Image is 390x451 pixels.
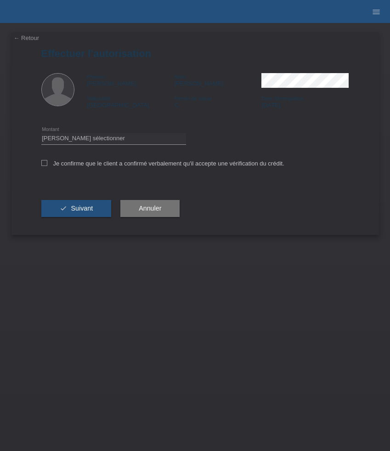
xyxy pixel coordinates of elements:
[41,160,284,167] label: Je confirme que le client a confirmé verbalement qu'il accepte une vérification du crédit.
[14,34,40,41] a: ← Retour
[372,7,381,17] i: menu
[174,74,185,80] span: Nom
[87,96,111,101] span: Nationalité
[120,200,180,217] button: Annuler
[139,205,161,212] span: Annuler
[174,73,261,87] div: [PERSON_NAME]
[41,200,112,217] button: check Suivant
[87,95,175,108] div: [GEOGRAPHIC_DATA]
[87,74,105,80] span: Prénom
[174,95,261,108] div: C
[41,48,349,59] h1: Effectuer l’autorisation
[367,9,385,14] a: menu
[174,96,212,101] span: Permis de séjour
[261,95,349,108] div: [DATE]
[87,73,175,87] div: [PERSON_NAME]
[261,96,303,101] span: Date d'immigration
[60,205,67,212] i: check
[71,205,93,212] span: Suivant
